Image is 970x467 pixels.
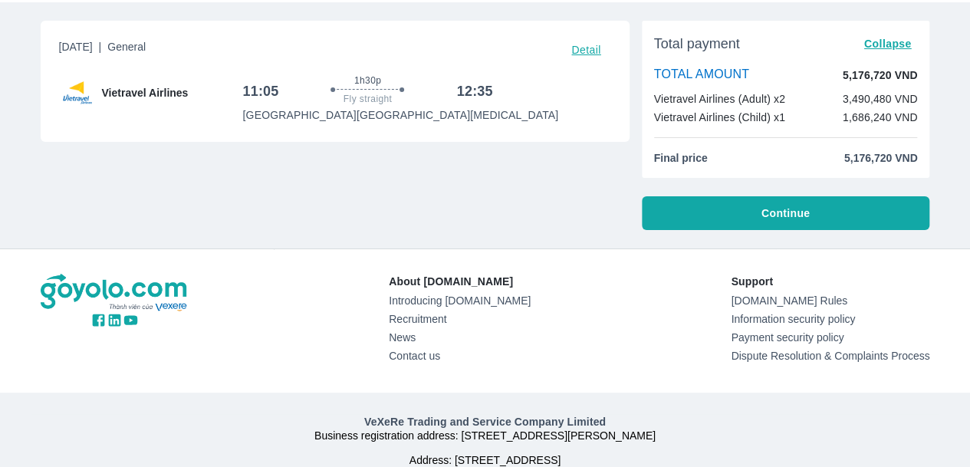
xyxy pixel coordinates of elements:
font: Vietravel Airlines (Adult) x2 [654,93,785,105]
font: 1h30p [354,75,381,86]
font: Total payment [654,36,740,51]
font: Final price [654,152,708,164]
font: 5,176,720 VND [844,152,918,164]
a: [DOMAIN_NAME] Rules [731,294,929,307]
font: About [DOMAIN_NAME] [389,275,513,288]
img: logo [41,274,189,312]
font: | [99,41,102,53]
font: Collapse [864,38,912,50]
a: Contact us [389,350,531,362]
font: General [107,41,146,53]
font: Information security policy [731,313,855,325]
font: [MEDICAL_DATA] [470,109,558,121]
a: Information security policy [731,313,929,325]
font: News [389,331,416,344]
font: VeXeRe Trading and Service Company Limited [364,416,606,428]
font: 3,490,480 VND [843,93,918,105]
font: 1,686,240 VND [843,111,918,123]
font: Fly straight [344,94,392,104]
button: Detail [562,39,611,61]
font: Vietravel Airlines (Child) x1 [654,111,785,123]
font: Detail [571,44,600,56]
a: Dispute Resolution & Complaints Process [731,350,929,362]
a: Recruitment [389,313,531,325]
font: [GEOGRAPHIC_DATA] [242,109,356,121]
font: Continue [761,207,810,219]
font: [DATE] [59,41,93,53]
font: [DOMAIN_NAME] Rules [731,294,847,307]
font: TOTAL AMOUNT [654,67,749,81]
font: [GEOGRAPHIC_DATA] [357,109,470,121]
font: 5,176,720 VND [843,69,918,81]
font: Support [731,275,773,288]
font: Recruitment [389,313,446,325]
font: Address: [STREET_ADDRESS] [409,454,561,466]
button: Collapse [858,33,918,54]
font: 12:35 [457,84,493,99]
button: Continue [642,196,930,230]
font: Contact us [389,350,440,362]
a: News [389,331,531,344]
font: Business registration address: [STREET_ADDRESS][PERSON_NAME] [314,429,656,442]
font: Payment security policy [731,331,843,344]
a: Introducing [DOMAIN_NAME] [389,294,531,307]
font: Vietravel Airlines [102,87,189,99]
font: 11:05 [242,84,278,99]
a: Payment security policy [731,331,929,344]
